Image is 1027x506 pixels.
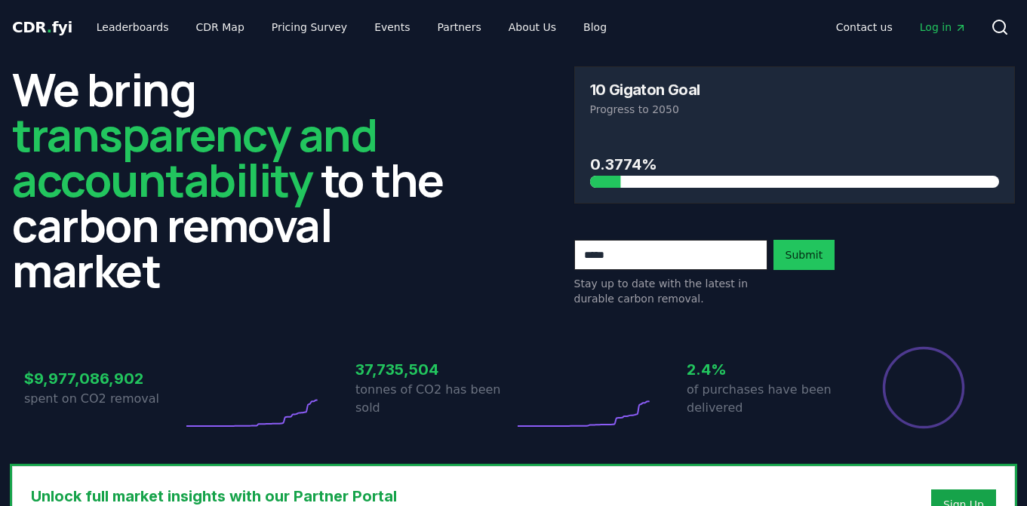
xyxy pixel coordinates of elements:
h3: $9,977,086,902 [24,367,183,390]
p: Progress to 2050 [590,102,1000,117]
a: Log in [908,14,979,41]
a: Pricing Survey [260,14,359,41]
nav: Main [85,14,619,41]
span: . [47,18,52,36]
a: Leaderboards [85,14,181,41]
a: Events [362,14,422,41]
span: transparency and accountability [12,103,377,210]
h2: We bring to the carbon removal market [12,66,454,293]
h3: 2.4% [687,358,845,381]
a: Blog [571,14,619,41]
h3: 10 Gigaton Goal [590,82,700,97]
a: Partners [426,14,494,41]
p: of purchases have been delivered [687,381,845,417]
a: About Us [497,14,568,41]
span: Log in [920,20,967,35]
h3: 37,735,504 [355,358,514,381]
a: CDR Map [184,14,257,41]
span: CDR fyi [12,18,72,36]
nav: Main [824,14,979,41]
h3: 0.3774% [590,153,1000,176]
a: CDR.fyi [12,17,72,38]
p: tonnes of CO2 has been sold [355,381,514,417]
button: Submit [773,240,835,270]
a: Contact us [824,14,905,41]
p: Stay up to date with the latest in durable carbon removal. [574,276,767,306]
p: spent on CO2 removal [24,390,183,408]
div: Percentage of sales delivered [881,345,966,430]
